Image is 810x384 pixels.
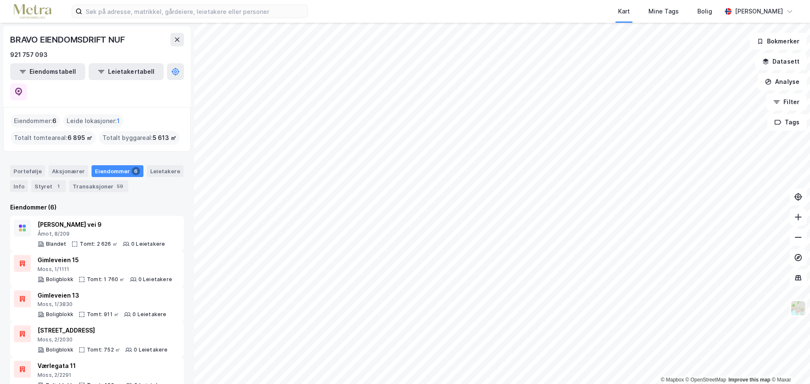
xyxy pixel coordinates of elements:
div: Leide lokasjoner : [63,114,123,128]
div: Gimleveien 15 [38,255,172,265]
div: Boligblokk [46,276,73,283]
div: Eiendommer : [11,114,60,128]
div: Tomt: 911 ㎡ [87,311,119,318]
div: Blandet [46,241,66,247]
div: Totalt byggareal : [99,131,180,145]
div: Boligblokk [46,346,73,353]
div: Tomt: 2 626 ㎡ [80,241,118,247]
div: 0 Leietakere [134,346,167,353]
div: Info [10,180,28,192]
span: 6 895 ㎡ [67,133,92,143]
button: Analyse [758,73,807,90]
div: 0 Leietakere [131,241,165,247]
div: Tomt: 752 ㎡ [87,346,120,353]
button: Eiendomstabell [10,63,85,80]
div: Kontrollprogram for chat [768,344,810,384]
div: Eiendommer (6) [10,202,184,212]
img: Z [790,300,806,316]
div: 6 [132,167,140,175]
button: Bokmerker [750,33,807,50]
a: OpenStreetMap [686,377,726,383]
div: Moss, 2/2291 [38,372,168,379]
button: Tags [767,114,807,131]
iframe: Chat Widget [768,344,810,384]
div: Styret [31,180,66,192]
span: 5 613 ㎡ [153,133,176,143]
div: [PERSON_NAME] [735,6,783,16]
button: Leietakertabell [89,63,164,80]
div: Portefølje [10,165,45,177]
div: Aksjonærer [49,165,88,177]
input: Søk på adresse, matrikkel, gårdeiere, leietakere eller personer [82,5,308,18]
div: 59 [115,182,125,191]
div: 0 Leietakere [138,276,172,283]
button: Datasett [755,53,807,70]
div: Moss, 1/1111 [38,266,172,273]
div: Åmot, 8/209 [38,231,165,237]
div: Moss, 1/3830 [38,301,167,308]
button: Filter [766,94,807,110]
div: Mine Tags [648,6,679,16]
div: 1 [54,182,62,191]
a: Improve this map [729,377,770,383]
div: Gimleveien 13 [38,290,167,301]
div: Kart [618,6,630,16]
div: Boligblokk [46,311,73,318]
div: Værlegata 11 [38,361,168,371]
div: [STREET_ADDRESS] [38,325,168,336]
div: Totalt tomteareal : [11,131,96,145]
img: metra-logo.256734c3b2bbffee19d4.png [13,4,51,19]
div: 0 Leietakere [132,311,166,318]
div: Moss, 2/2030 [38,336,168,343]
div: Bolig [697,6,712,16]
div: Eiendommer [92,165,143,177]
div: Transaksjoner [69,180,128,192]
a: Mapbox [661,377,684,383]
div: Leietakere [147,165,184,177]
div: Tomt: 1 760 ㎡ [87,276,125,283]
div: 921 757 093 [10,50,48,60]
span: 1 [117,116,120,126]
div: [PERSON_NAME] vei 9 [38,220,165,230]
span: 6 [52,116,57,126]
div: BRAVO EIENDOMSDRIFT NUF [10,33,126,46]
